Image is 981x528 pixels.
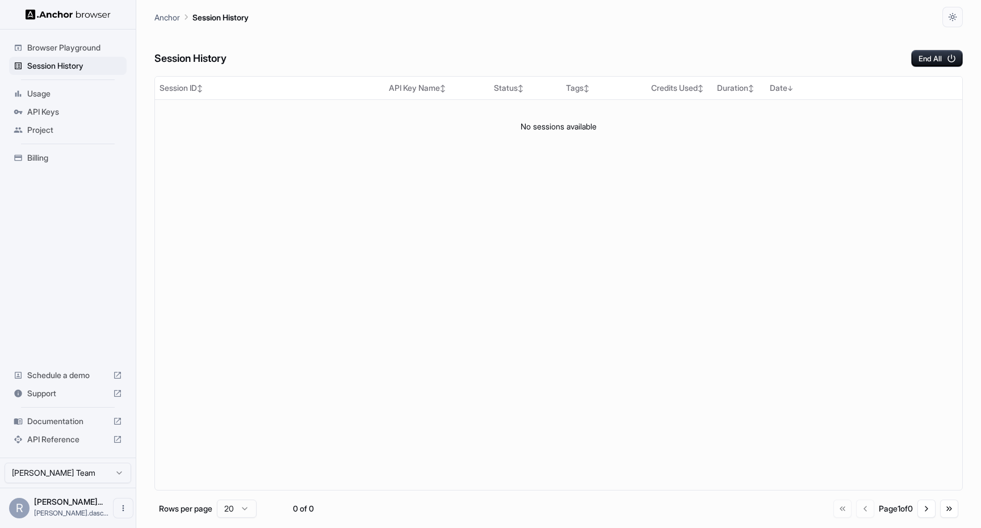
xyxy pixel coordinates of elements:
p: Session History [192,11,249,23]
span: Project [27,124,122,136]
button: Open menu [113,498,133,518]
span: API Reference [27,434,108,445]
span: Documentation [27,416,108,427]
span: Browser Playground [27,42,122,53]
span: ↕ [440,84,446,93]
div: Tags [566,82,642,94]
div: Session History [9,57,127,75]
span: ↕ [518,84,523,93]
p: Anchor [154,11,180,23]
div: R [9,498,30,518]
div: API Key Name [389,82,485,94]
div: Status [494,82,557,94]
div: API Keys [9,103,127,121]
h6: Session History [154,51,227,67]
span: API Keys [27,106,122,118]
span: Schedule a demo [27,370,108,381]
span: ↕ [698,84,703,93]
img: Anchor Logo [26,9,111,20]
div: Usage [9,85,127,103]
div: Billing [9,149,127,167]
span: Rostislav Dascal [34,497,103,506]
div: Schedule a demo [9,366,127,384]
div: Support [9,384,127,403]
div: Project [9,121,127,139]
div: Browser Playground [9,39,127,57]
span: Session History [27,60,122,72]
div: Page 1 of 0 [879,503,913,514]
div: Session ID [160,82,380,94]
button: End All [911,50,963,67]
span: Usage [27,88,122,99]
span: rostislav.dascal@gmail.com [34,509,108,517]
p: Rows per page [159,503,212,514]
div: API Reference [9,430,127,449]
span: ↓ [787,84,793,93]
nav: breadcrumb [154,11,249,23]
td: No sessions available [155,99,962,154]
div: Date [770,82,872,94]
div: Credits Used [651,82,708,94]
div: Duration [717,82,761,94]
div: Documentation [9,412,127,430]
span: Billing [27,152,122,164]
span: Support [27,388,108,399]
div: 0 of 0 [275,503,332,514]
span: ↕ [584,84,589,93]
span: ↕ [748,84,754,93]
span: ↕ [197,84,203,93]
